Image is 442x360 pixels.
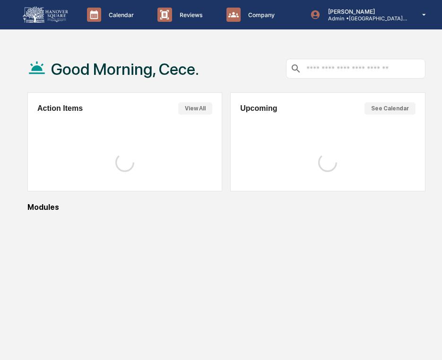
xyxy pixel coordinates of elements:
[51,60,199,79] h1: Good Morning, Cece.
[37,104,83,113] h2: Action Items
[364,102,416,115] button: See Calendar
[241,11,279,18] p: Company
[321,8,408,15] p: [PERSON_NAME]
[101,11,139,18] p: Calendar
[240,104,277,113] h2: Upcoming
[321,15,408,22] p: Admin • [GEOGRAPHIC_DATA] Wealth Advisors
[27,203,425,212] div: Modules
[178,102,212,115] button: View All
[172,11,208,18] p: Reviews
[23,7,68,23] img: logo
